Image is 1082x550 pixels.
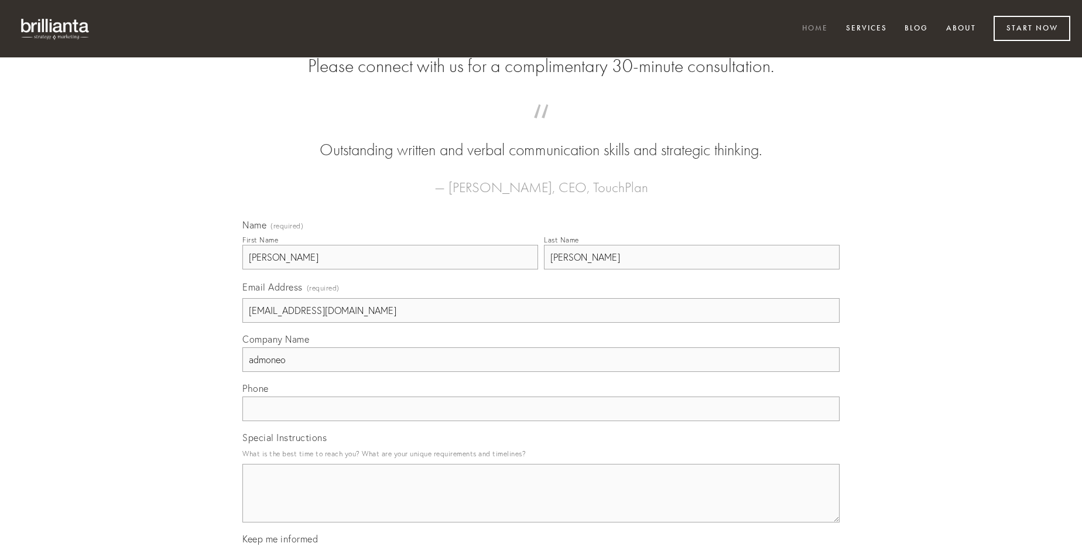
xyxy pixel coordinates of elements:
[242,382,269,394] span: Phone
[261,116,821,139] span: “
[242,55,840,77] h2: Please connect with us for a complimentary 30-minute consultation.
[242,219,266,231] span: Name
[994,16,1070,41] a: Start Now
[939,19,984,39] a: About
[242,533,318,545] span: Keep me informed
[261,162,821,199] figcaption: — [PERSON_NAME], CEO, TouchPlan
[544,235,579,244] div: Last Name
[270,223,303,230] span: (required)
[12,12,100,46] img: brillianta - research, strategy, marketing
[795,19,836,39] a: Home
[261,116,821,162] blockquote: Outstanding written and verbal communication skills and strategic thinking.
[838,19,895,39] a: Services
[242,235,278,244] div: First Name
[242,281,303,293] span: Email Address
[307,280,340,296] span: (required)
[242,333,309,345] span: Company Name
[897,19,936,39] a: Blog
[242,446,840,462] p: What is the best time to reach you? What are your unique requirements and timelines?
[242,432,327,443] span: Special Instructions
